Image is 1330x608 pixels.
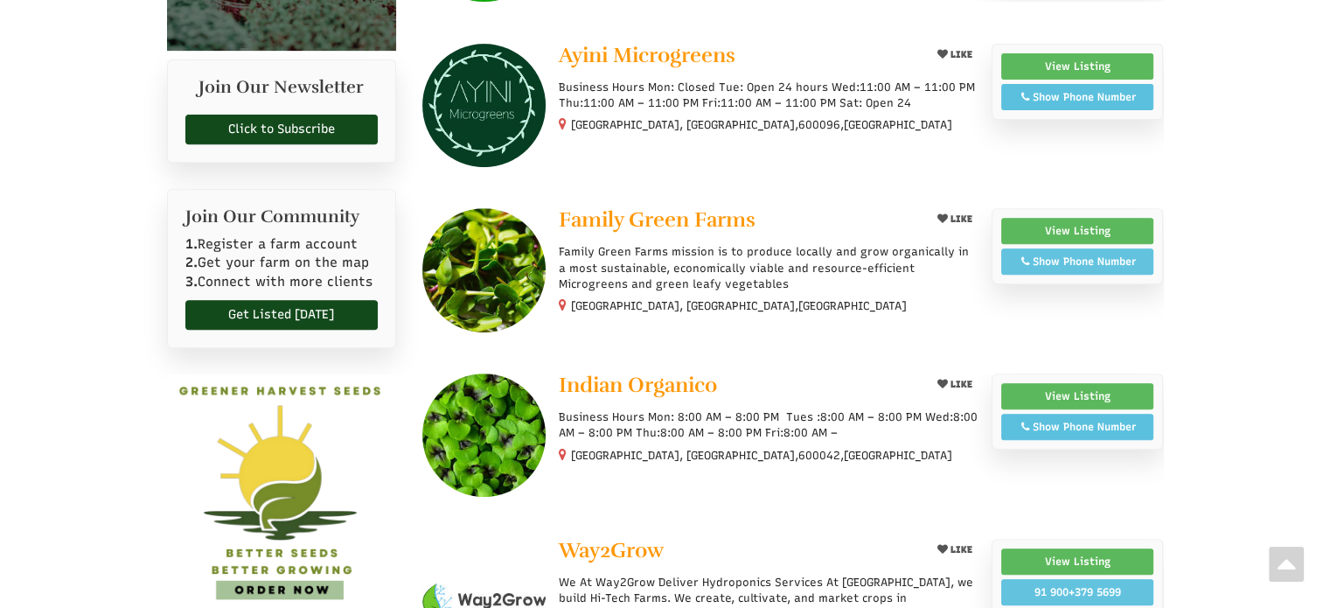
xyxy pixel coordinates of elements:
[931,208,978,230] button: LIKE
[422,44,546,167] img: Ayini Microgreens
[1001,383,1154,409] a: View Listing
[1001,549,1154,575] a: View Listing
[931,374,978,395] button: LIKE
[185,255,198,270] b: 2.
[931,539,978,561] button: LIKE
[571,449,952,462] small: [GEOGRAPHIC_DATA], [GEOGRAPHIC_DATA], ,
[931,44,978,66] button: LIKE
[559,539,916,566] a: Way2Grow
[422,208,546,332] img: Family Green Farms
[1001,218,1154,244] a: View Listing
[798,117,840,133] span: 600096
[844,448,952,464] span: [GEOGRAPHIC_DATA]
[948,213,972,225] span: LIKE
[948,544,972,556] span: LIKE
[185,274,198,290] b: 3.
[1011,584,1145,600] div: 91 900+379 5699
[559,409,978,441] p: Business Hours Mon: 8:00 AM – 8:00 PM Tues :8:00 AM – 8:00 PM Wed:8:00 AM – 8:00 PM Thu:8:00 AM –...
[798,298,907,314] span: [GEOGRAPHIC_DATA]
[185,115,379,144] a: Click to Subscribe
[185,207,379,227] h2: Join Our Community
[844,117,952,133] span: [GEOGRAPHIC_DATA]
[571,299,907,312] small: [GEOGRAPHIC_DATA], [GEOGRAPHIC_DATA],
[559,374,916,401] a: Indian Organico
[559,42,735,68] span: Ayini Microgreens
[798,448,840,464] span: 600042
[1011,419,1145,435] div: Show Phone Number
[559,208,916,235] a: Family Green Farms
[559,80,978,111] p: Business Hours Mon: Closed Tue: Open 24 hours Wed:11:00 AM – 11:00 PM Thu:11:00 AM – 11:00 PM Fri...
[167,374,397,605] img: GREENER HARVEST SEEDS
[185,236,198,252] b: 1.
[571,118,952,131] small: [GEOGRAPHIC_DATA], [GEOGRAPHIC_DATA], ,
[948,379,972,390] span: LIKE
[559,44,916,71] a: Ayini Microgreens
[1011,254,1145,269] div: Show Phone Number
[948,49,972,60] span: LIKE
[185,78,379,106] h2: Join Our Newsletter
[1011,89,1145,105] div: Show Phone Number
[559,244,978,292] p: Family Green Farms mission is to produce locally and grow organically in a most sustainable, econ...
[185,235,379,291] p: Register a farm account Get your farm on the map Connect with more clients
[559,372,717,398] span: Indian Organico
[559,537,664,563] span: Way2Grow
[185,300,379,330] a: Get Listed [DATE]
[1001,53,1154,80] a: View Listing
[559,206,756,233] span: Family Green Farms
[422,374,546,497] img: Indian Organico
